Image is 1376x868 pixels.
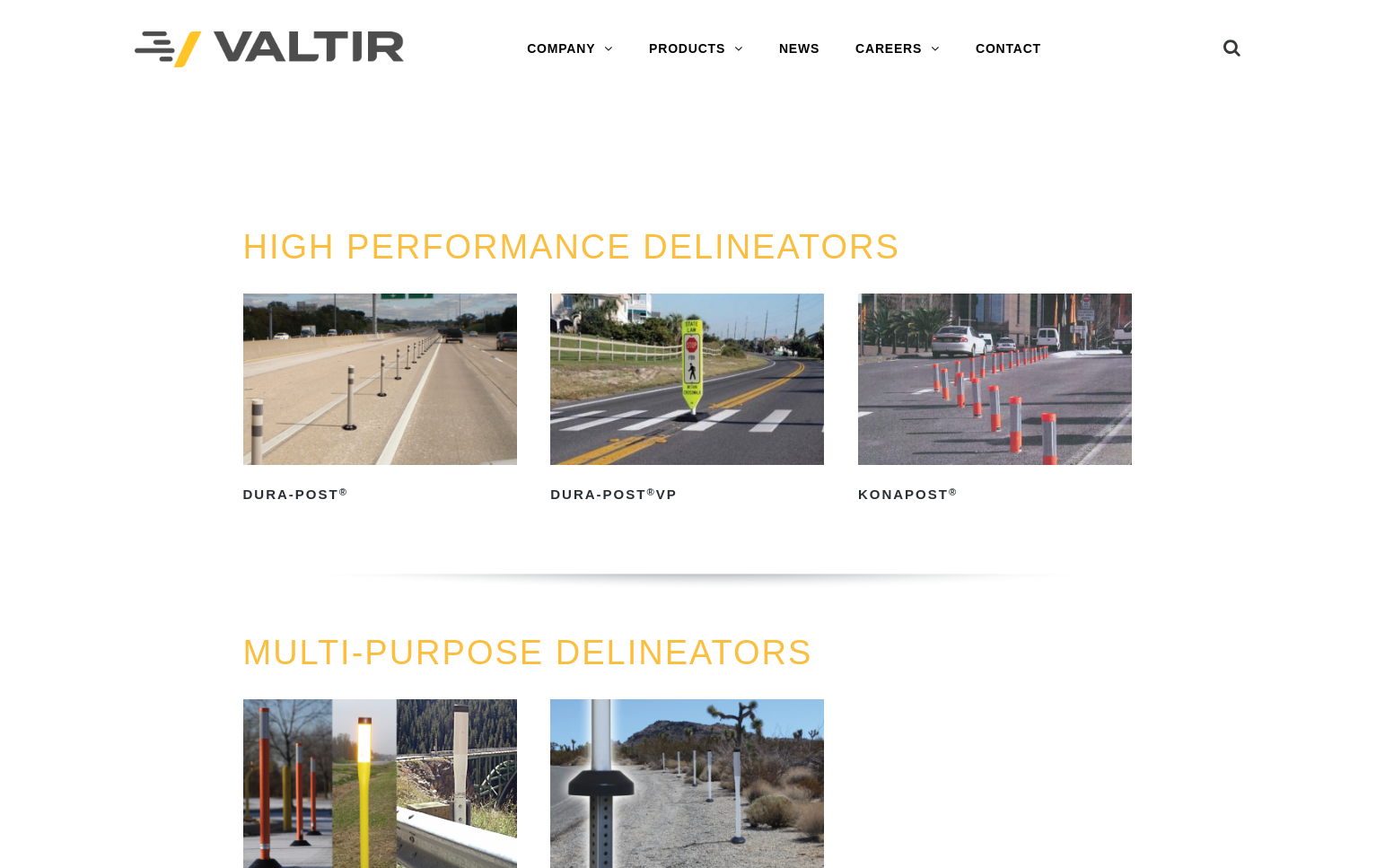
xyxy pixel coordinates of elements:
sup: ® [339,487,348,497]
a: PRODUCTS [631,31,761,67]
a: COMPANY [509,31,631,67]
a: KonaPost® [858,294,1132,509]
a: HIGH PERFORMANCE DELINEATORS [243,228,900,266]
a: NEWS [761,31,837,67]
a: MULTI-PURPOSE DELINEATORS [243,634,813,671]
h2: Dura-Post VP [550,481,824,510]
a: CONTACT [958,31,1059,67]
sup: ® [949,487,958,497]
a: CAREERS [837,31,958,67]
img: Valtir [135,31,404,68]
a: Dura-Post®VP [550,294,824,509]
sup: ® [646,487,655,497]
a: Dura-Post® [243,294,517,509]
h2: KonaPost [858,481,1132,510]
h2: Dura-Post [243,481,517,510]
